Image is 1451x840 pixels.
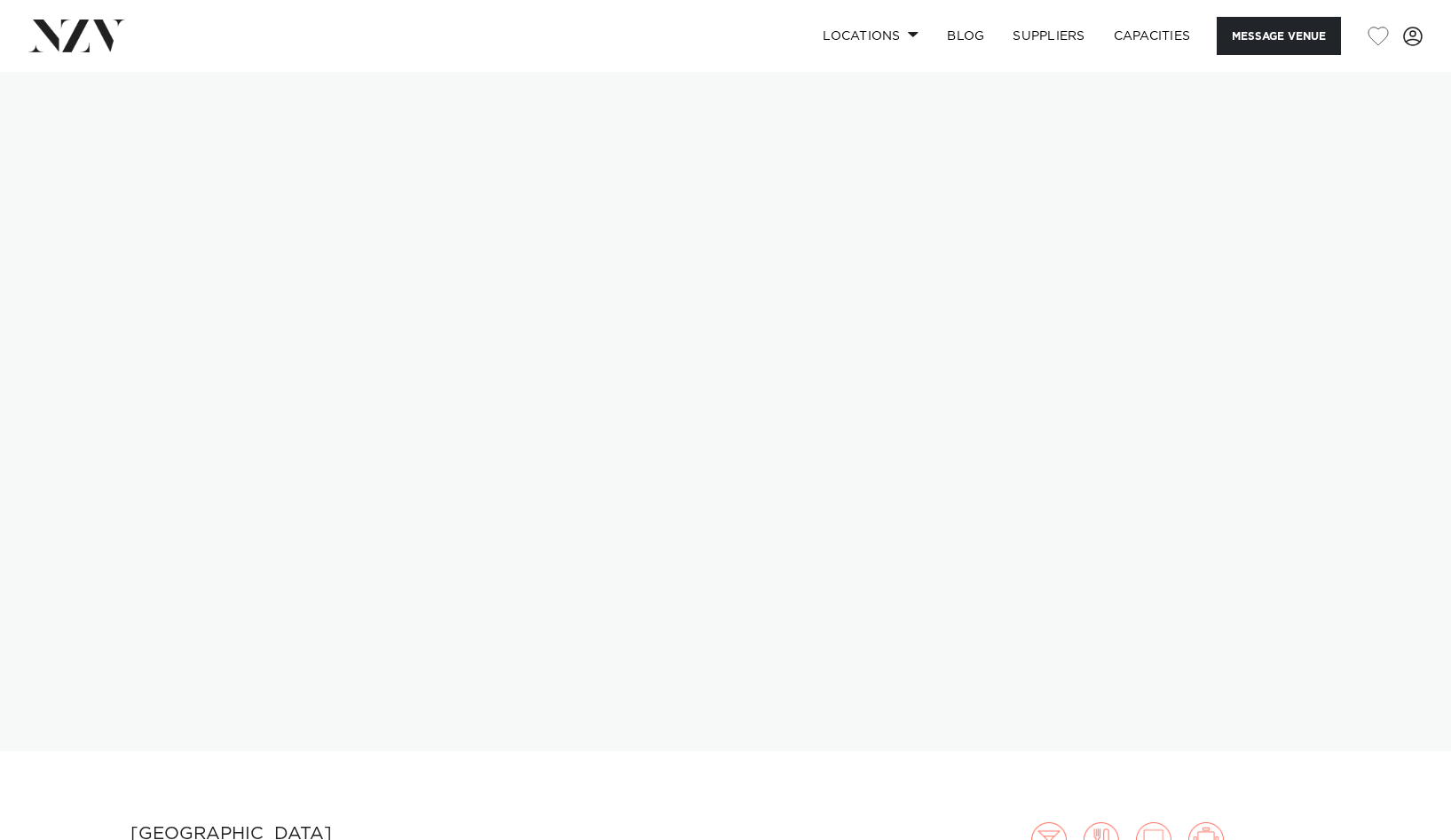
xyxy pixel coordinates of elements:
[933,17,998,55] a: BLOG
[808,17,933,55] a: Locations
[28,20,125,51] img: nzv-logo.png
[998,17,1099,55] a: SUPPLIERS
[1100,17,1205,55] a: Capacities
[1217,17,1341,55] button: Message Venue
